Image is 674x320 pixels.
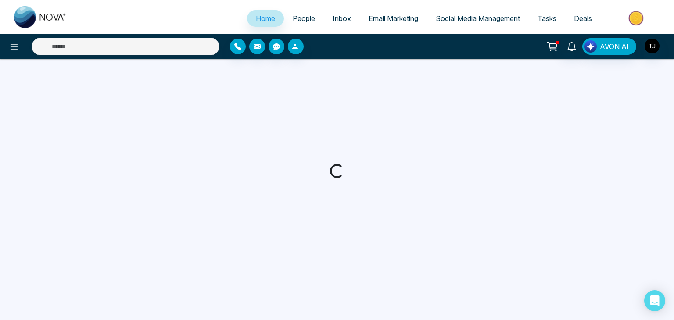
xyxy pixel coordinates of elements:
[436,14,520,23] span: Social Media Management
[14,6,67,28] img: Nova CRM Logo
[293,14,315,23] span: People
[324,10,360,27] a: Inbox
[247,10,284,27] a: Home
[600,41,629,52] span: AVON AI
[360,10,427,27] a: Email Marketing
[284,10,324,27] a: People
[605,8,669,28] img: Market-place.gif
[538,14,556,23] span: Tasks
[369,14,418,23] span: Email Marketing
[565,10,601,27] a: Deals
[529,10,565,27] a: Tasks
[333,14,351,23] span: Inbox
[256,14,275,23] span: Home
[644,290,665,311] div: Open Intercom Messenger
[427,10,529,27] a: Social Media Management
[582,38,636,55] button: AVON AI
[574,14,592,23] span: Deals
[584,40,597,53] img: Lead Flow
[645,39,660,53] img: User Avatar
